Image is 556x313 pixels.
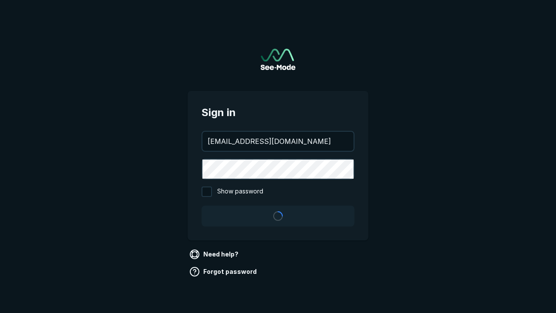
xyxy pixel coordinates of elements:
span: Sign in [202,105,354,120]
a: Forgot password [188,265,260,279]
span: Show password [217,186,263,197]
input: your@email.com [202,132,354,151]
a: Need help? [188,247,242,261]
img: See-Mode Logo [261,49,295,70]
a: Go to sign in [261,49,295,70]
